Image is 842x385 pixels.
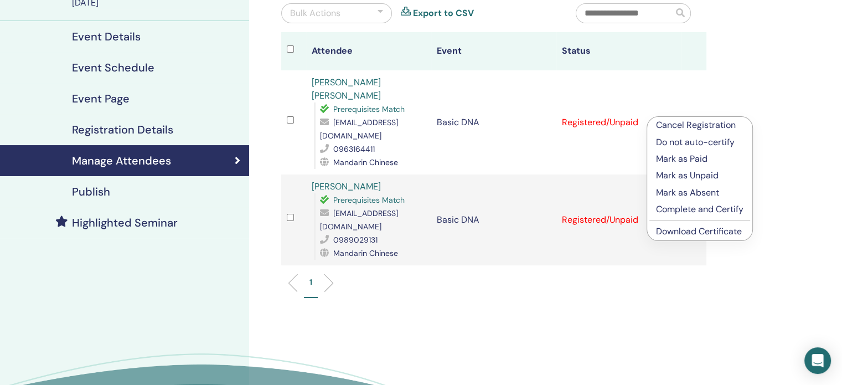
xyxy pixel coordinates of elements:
span: 0989029131 [333,235,378,245]
h4: Event Schedule [72,61,154,74]
a: Export to CSV [413,7,474,20]
span: Mandarin Chinese [333,248,398,258]
p: 1 [309,276,312,288]
span: Prerequisites Match [333,195,405,205]
span: 0963164411 [333,144,375,154]
span: [EMAIL_ADDRESS][DOMAIN_NAME] [320,208,398,232]
td: Basic DNA [431,174,556,265]
p: Cancel Registration [656,119,743,132]
span: [EMAIL_ADDRESS][DOMAIN_NAME] [320,117,398,141]
h4: Highlighted Seminar [72,216,178,229]
p: Mark as Unpaid [656,169,743,182]
a: [PERSON_NAME] [312,181,381,192]
th: Status [556,32,681,70]
th: Event [431,32,556,70]
span: Mandarin Chinese [333,157,398,167]
p: Mark as Paid [656,152,743,166]
a: [PERSON_NAME] [PERSON_NAME] [312,76,381,101]
td: Basic DNA [431,70,556,174]
p: Mark as Absent [656,186,743,199]
h4: Publish [72,185,110,198]
p: Complete and Certify [656,203,743,216]
h4: Event Page [72,92,130,105]
h4: Registration Details [72,123,173,136]
a: Download Certificate [656,225,742,237]
p: Do not auto-certify [656,136,743,149]
div: Bulk Actions [290,7,340,20]
th: Attendee [306,32,431,70]
h4: Event Details [72,30,141,43]
span: Prerequisites Match [333,104,405,114]
div: Open Intercom Messenger [804,347,831,374]
h4: Manage Attendees [72,154,171,167]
